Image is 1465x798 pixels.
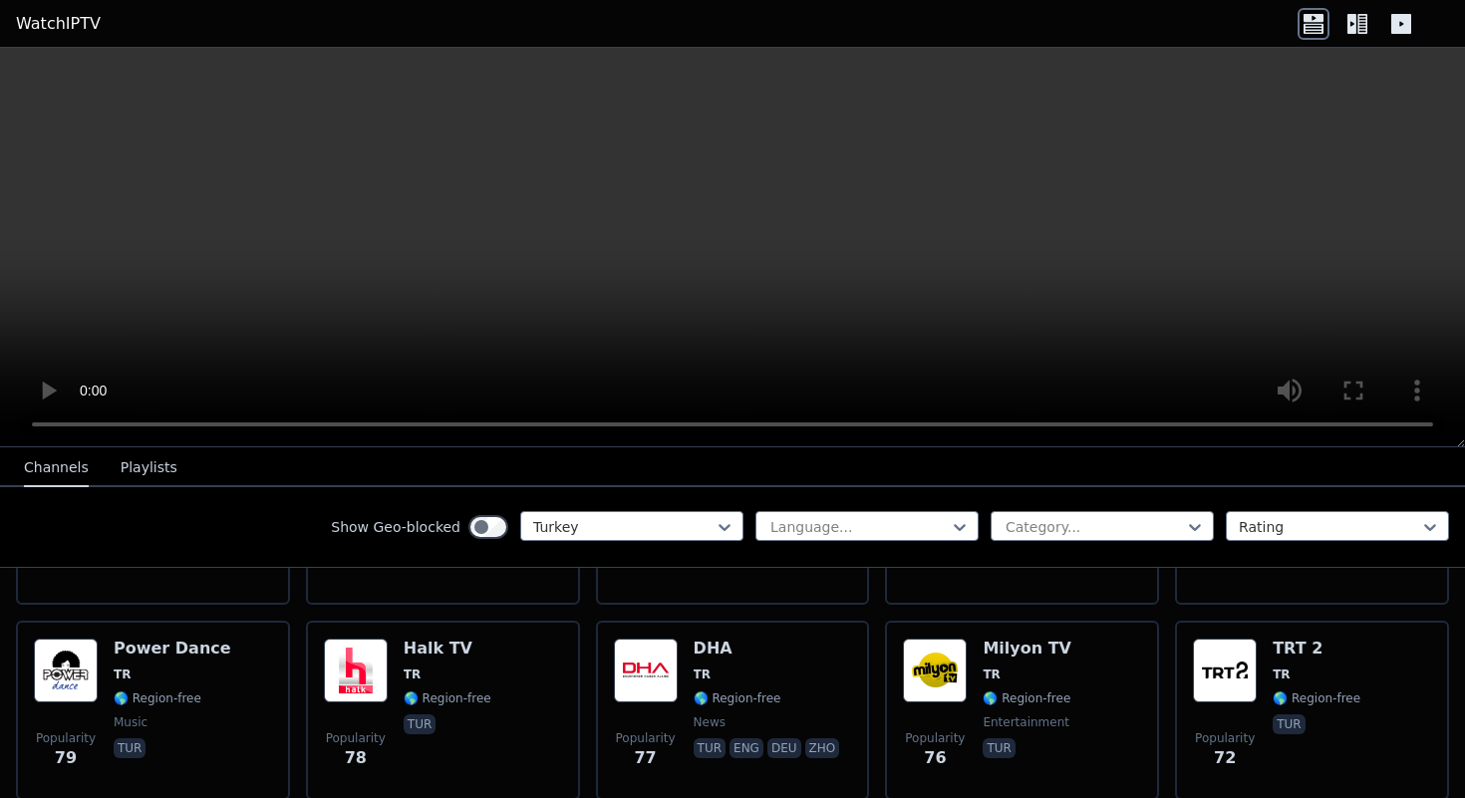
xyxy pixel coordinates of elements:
p: deu [767,738,801,758]
p: tur [1273,714,1305,734]
p: tur [404,714,436,734]
img: TRT 2 [1193,639,1257,702]
span: 🌎 Region-free [114,690,201,706]
span: 🌎 Region-free [983,690,1070,706]
span: Popularity [36,730,96,746]
span: 79 [55,746,77,770]
label: Show Geo-blocked [331,517,460,537]
img: DHA [614,639,678,702]
span: 🌎 Region-free [694,690,781,706]
span: 76 [924,746,946,770]
span: Popularity [326,730,386,746]
img: Power Dance [34,639,98,702]
span: TR [983,666,1000,682]
span: news [694,714,726,730]
span: Popularity [1195,730,1255,746]
span: TR [114,666,131,682]
a: WatchIPTV [16,12,101,36]
h6: Power Dance [114,639,231,659]
img: Milyon TV [903,639,967,702]
span: TR [1273,666,1290,682]
span: Popularity [616,730,676,746]
span: 77 [634,746,656,770]
p: tur [694,738,726,758]
p: eng [730,738,763,758]
span: 🌎 Region-free [1273,690,1360,706]
h6: DHA [694,639,844,659]
h6: Halk TV [404,639,491,659]
span: 78 [345,746,367,770]
span: music [114,714,147,730]
span: TR [404,666,421,682]
h6: Milyon TV [983,639,1071,659]
p: tur [114,738,146,758]
h6: TRT 2 [1273,639,1360,659]
p: zho [805,738,840,758]
span: Popularity [905,730,965,746]
span: entertainment [983,714,1069,730]
span: 72 [1214,746,1236,770]
button: Playlists [121,449,177,487]
span: TR [694,666,711,682]
span: 🌎 Region-free [404,690,491,706]
img: Halk TV [324,639,388,702]
p: tur [983,738,1015,758]
button: Channels [24,449,89,487]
